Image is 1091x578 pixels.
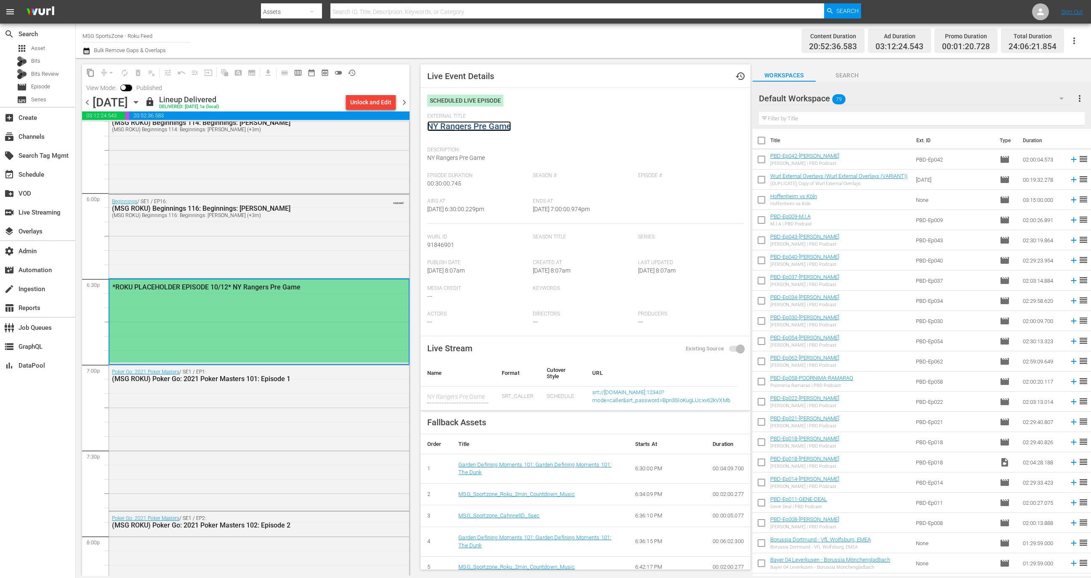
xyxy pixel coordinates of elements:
[1019,351,1066,371] td: 02:59:09.649
[770,262,839,267] div: [PERSON_NAME] | PBD Podcast
[1019,230,1066,250] td: 02:30:19.864
[1069,518,1078,528] svg: Add to Schedule
[458,534,611,549] a: Garden Defining Moments 101: Garden Defining Moments 101: The Dunk
[4,303,14,313] span: Reports
[112,369,179,375] a: Poker Go: 2021 Poker Masters
[31,70,59,78] span: Bits Review
[1019,392,1066,412] td: 02:03:13.014
[770,129,911,152] th: Title
[294,69,302,77] span: calendar_view_week_outlined
[17,69,27,79] div: Bits Review
[875,30,923,42] div: Ad Duration
[1009,42,1056,52] span: 24:06:21.854
[1069,256,1078,265] svg: Add to Schedule
[4,342,14,352] span: GraphQL
[112,199,362,218] div: / SE1 / EP16:
[420,360,495,387] th: Name
[1000,195,1010,205] span: Episode
[809,42,857,52] span: 20:52:36.583
[1069,377,1078,386] svg: Add to Schedule
[628,483,706,505] td: 6:34:09 PM
[832,90,846,108] span: 79
[4,226,14,236] span: Overlays
[348,69,356,77] span: history_outlined
[995,129,1018,152] th: Type
[159,104,219,110] div: DELIVERED: [DATE] 1a (local)
[1069,397,1078,406] svg: Add to Schedule
[533,267,570,274] span: [DATE] 8:07am
[321,69,329,77] span: preview_outlined
[350,95,391,110] div: Unlock and Edit
[686,345,724,353] span: Existing Source
[1019,452,1066,472] td: 02:04:28.188
[1069,357,1078,366] svg: Add to Schedule
[730,66,750,86] button: history
[533,318,538,325] span: ---
[131,66,145,80] span: Select an event to delete
[399,97,410,108] span: chevron_right
[427,293,432,300] span: ---
[232,66,245,80] span: Create Search Block
[129,111,410,120] span: 20:52:36.583
[628,454,706,483] td: 6:30:00 PM
[770,213,811,220] a: PBD-Ep009-M.I.A
[1069,417,1078,427] svg: Add to Schedule
[628,434,706,454] th: Starts At
[1000,498,1010,508] span: Episode
[1019,270,1066,291] td: 02:03:14.884
[836,3,859,19] span: Search
[875,42,923,52] span: 03:12:24.543
[1078,194,1088,204] span: reorder
[1078,295,1088,305] span: reorder
[112,119,362,127] div: (MSG ROKU) Beginnings 114: Beginnings: [PERSON_NAME]
[1000,437,1010,447] span: Episode
[4,132,14,142] span: Channels
[942,42,990,52] span: 00:01:20.728
[770,153,839,159] a: PBD-Ep042-[PERSON_NAME]
[307,69,316,77] span: date_range_outlined
[1000,376,1010,387] span: Episode
[346,95,396,110] button: Unlock and Edit
[770,193,817,199] a: Hoffenheim vs Köln
[1069,316,1078,326] svg: Add to Schedule
[427,172,529,179] span: Episode Duration
[638,311,740,318] span: Producers
[427,147,740,154] span: Description:
[1018,129,1068,152] th: Duration
[318,66,332,80] span: View Backup
[1075,88,1085,109] button: more_vert
[1000,154,1010,164] span: Episode
[1078,275,1088,285] span: reorder
[913,210,996,230] td: PBD-Ep009
[770,383,853,388] div: Poornima Ramarao | PBD Podcast
[913,250,996,270] td: PBD-Ep040
[1019,371,1066,392] td: 02:00:20.117
[770,557,890,563] a: Bayer 04 Leverkusen - Borussia Mönchengladbach
[770,423,839,429] div: [PERSON_NAME] | PBD Podcast
[112,283,362,291] div: *ROKU PLACEHOLDER EPISODE 10/12* NY Rangers Pre Game
[1000,336,1010,346] span: Episode
[759,87,1072,110] div: Default Workspace
[638,318,643,325] span: ---
[770,334,839,341] a: PBD-Ep054-[PERSON_NAME]
[1061,8,1083,15] a: Sign Out
[112,515,179,521] a: Poker Go: 2021 Poker Masters
[770,294,839,300] a: PBD-Ep034-[PERSON_NAME]
[1069,296,1078,305] svg: Add to Schedule
[452,434,628,454] th: Title
[770,322,839,328] div: [PERSON_NAME] | PBD Podcast
[913,452,996,472] td: PBD-Ep018
[427,343,472,353] span: Live Stream
[770,201,817,207] div: Hoffenheim vs Köln
[1019,250,1066,270] td: 02:29:23.954
[533,172,634,179] span: Season #
[82,85,120,91] span: View Mode:
[427,241,454,248] span: 91846901
[533,260,634,266] span: Created At
[202,66,215,80] span: Update Metadata from Key Asset
[913,513,996,533] td: PBD-Ep008
[770,536,871,543] a: Borussia Dortmund - VfL Wolfsburg, EMEA
[913,351,996,371] td: PBD-Ep062
[112,369,362,383] div: / SE1 / EP1:
[1000,276,1010,286] span: Episode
